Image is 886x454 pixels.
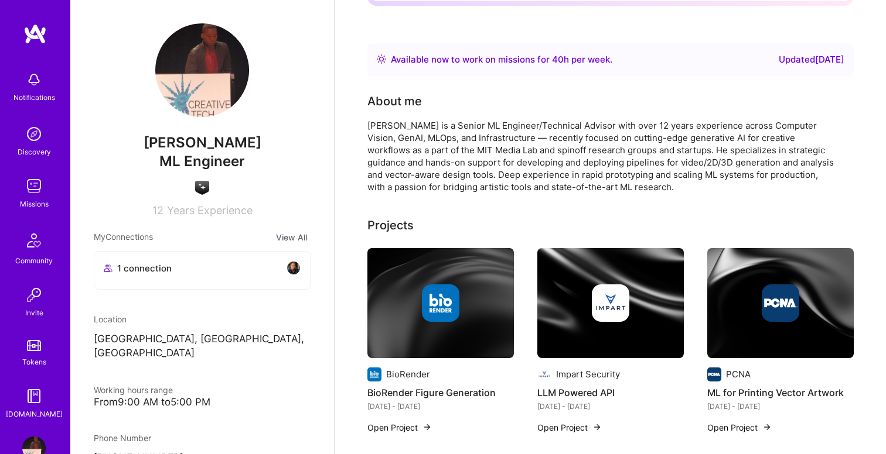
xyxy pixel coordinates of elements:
[367,385,514,400] h4: BioRender Figure Generation
[25,307,43,319] div: Invite
[391,53,612,67] div: Available now to work on missions for h per week .
[707,248,854,358] img: cover
[367,216,414,234] div: Projects
[22,122,46,146] img: discovery
[22,384,46,408] img: guide book
[556,368,620,380] div: Impart Security
[6,408,63,420] div: [DOMAIN_NAME]
[762,284,799,322] img: Company logo
[367,421,432,434] button: Open Project
[707,400,854,412] div: [DATE] - [DATE]
[155,23,249,117] img: User Avatar
[707,367,721,381] img: Company logo
[22,356,46,368] div: Tokens
[94,134,311,152] span: [PERSON_NAME]
[167,204,253,216] span: Years Experience
[27,340,41,351] img: tokens
[552,54,564,65] span: 40
[94,251,311,290] button: 1 connectionavatar
[20,198,49,210] div: Missions
[94,313,311,325] div: Location
[707,385,854,400] h4: ML for Printing Vector Artwork
[367,248,514,358] img: cover
[779,53,844,67] div: Updated [DATE]
[94,396,311,408] div: From 9:00 AM to 5:00 PM
[377,54,386,64] img: Availability
[94,332,311,360] p: [GEOGRAPHIC_DATA], [GEOGRAPHIC_DATA], [GEOGRAPHIC_DATA]
[367,92,422,110] div: About me
[22,174,46,198] img: teamwork
[13,91,55,104] div: Notifications
[22,283,46,307] img: Invite
[707,421,772,434] button: Open Project
[18,146,51,158] div: Discovery
[15,254,53,267] div: Community
[117,262,172,274] span: 1 connection
[762,422,772,432] img: arrow-right
[23,23,47,44] img: logo
[422,422,432,432] img: arrow-right
[367,367,381,381] img: Company logo
[94,231,153,244] span: My Connections
[195,181,209,195] img: A.I. guild
[104,264,113,273] i: icon Collaborator
[94,385,173,395] span: Working hours range
[20,226,48,254] img: Community
[272,231,311,244] button: View All
[94,433,151,443] span: Phone Number
[287,261,301,275] img: avatar
[422,284,459,322] img: Company logo
[537,400,684,412] div: [DATE] - [DATE]
[537,421,602,434] button: Open Project
[152,204,163,216] span: 12
[592,284,629,322] img: Company logo
[537,385,684,400] h4: LLM Powered API
[537,248,684,358] img: cover
[367,400,514,412] div: [DATE] - [DATE]
[537,367,551,381] img: Company logo
[367,119,836,193] div: [PERSON_NAME] is a Senior ML Engineer/Technical Advisor with over 12 years experience across Comp...
[726,368,751,380] div: PCNA
[592,422,602,432] img: arrow-right
[22,68,46,91] img: bell
[386,368,430,380] div: BioRender
[159,153,245,170] span: ML Engineer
